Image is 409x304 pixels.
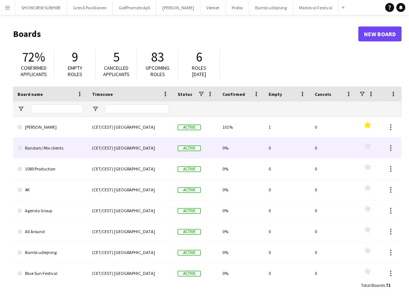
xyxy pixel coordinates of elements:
[146,65,169,78] span: Upcoming roles
[218,159,264,179] div: 0%
[178,208,201,214] span: Active
[13,28,358,40] h1: Boards
[293,0,339,15] button: Medieval Festival
[310,242,356,263] div: 0
[310,138,356,158] div: 0
[361,278,390,292] div: :
[178,125,201,130] span: Active
[113,0,156,15] button: GolfPromote ApS
[88,159,173,179] div: (CET/CEST) [GEOGRAPHIC_DATA]
[310,159,356,179] div: 0
[88,221,173,242] div: (CET/CEST) [GEOGRAPHIC_DATA]
[264,200,310,221] div: 0
[88,263,173,283] div: (CET/CEST) [GEOGRAPHIC_DATA]
[18,117,83,138] a: [PERSON_NAME]
[264,221,310,242] div: 0
[88,242,173,263] div: (CET/CEST) [GEOGRAPHIC_DATA]
[22,49,45,65] span: 72%
[92,106,99,112] button: Open Filter Menu
[105,104,169,113] input: Timezone Filter Input
[88,138,173,158] div: (CET/CEST) [GEOGRAPHIC_DATA]
[15,0,67,15] button: SHOWCREW SUBHIRE
[196,49,202,65] span: 6
[18,263,83,284] a: Blue Sun Festival
[18,91,43,97] span: Board name
[88,117,173,137] div: (CET/CEST) [GEOGRAPHIC_DATA]
[18,106,24,112] button: Open Filter Menu
[310,179,356,200] div: 0
[361,282,385,288] span: Total Boards
[178,145,201,151] span: Active
[178,91,192,97] span: Status
[310,263,356,283] div: 0
[249,0,293,15] button: Bambi udlejning
[264,242,310,263] div: 0
[178,250,201,256] span: Active
[310,221,356,242] div: 0
[310,200,356,221] div: 0
[218,242,264,263] div: 0%
[218,138,264,158] div: 0%
[226,0,249,15] button: Profox
[72,49,78,65] span: 9
[218,200,264,221] div: 0%
[200,0,226,15] button: Værket
[18,179,83,200] a: 4K
[218,117,264,137] div: 101%
[315,91,331,97] span: Cancels
[192,65,206,78] span: Roles [DATE]
[92,91,113,97] span: Timezone
[20,65,47,78] span: Confirmed applicants
[264,117,310,137] div: 1
[88,200,173,221] div: (CET/CEST) [GEOGRAPHIC_DATA]
[264,263,310,283] div: 0
[178,166,201,172] span: Active
[264,159,310,179] div: 0
[222,91,245,97] span: Confirmed
[178,271,201,276] span: Active
[218,221,264,242] div: 0%
[68,65,82,78] span: Empty roles
[386,282,390,288] span: 71
[18,159,83,179] a: 1080 Production
[151,49,164,65] span: 83
[18,138,83,159] a: Random/ Mix clients
[218,263,264,283] div: 0%
[310,117,356,137] div: 0
[18,221,83,242] a: All Around
[358,26,402,41] a: New Board
[178,229,201,235] span: Active
[269,91,282,97] span: Empty
[218,179,264,200] div: 0%
[113,49,120,65] span: 5
[88,179,173,200] div: (CET/CEST) [GEOGRAPHIC_DATA]
[178,187,201,193] span: Active
[18,242,83,263] a: Bambi udlejning
[18,200,83,221] a: Agenda Group
[264,179,310,200] div: 0
[156,0,200,15] button: [PERSON_NAME]
[67,0,113,15] button: Grenå Pavillionen
[264,138,310,158] div: 0
[103,65,130,78] span: Cancelled applicants
[31,104,83,113] input: Board name Filter Input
